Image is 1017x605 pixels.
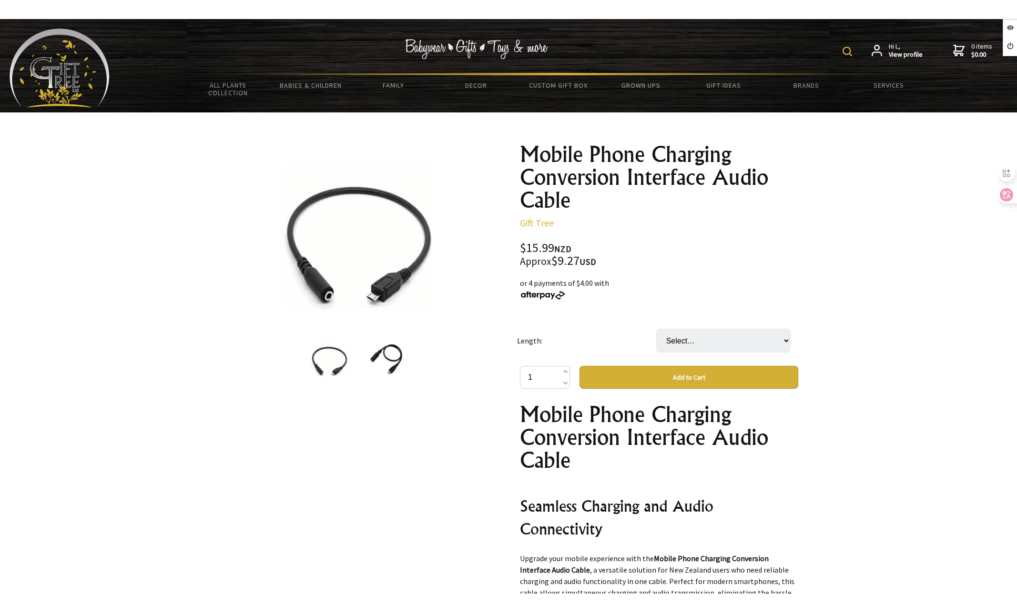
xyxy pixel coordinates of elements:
[187,75,269,103] a: All Plants Collection
[520,494,798,540] h2: Seamless Charging and Audio Connectivity
[368,341,405,377] img: Mobile Phone Charging Conversion Interface Audio Cable
[600,75,682,95] a: Grown Ups
[284,161,432,310] img: Mobile Phone Charging Conversion Interface Audio Cable
[520,277,798,300] div: or 4 payments of $4.00 with
[848,75,930,95] a: Services
[520,143,798,212] h1: Mobile Phone Charging Conversion Interface Audio Cable
[269,75,352,95] a: Babies & Children
[580,366,798,389] button: Add to Cart
[953,42,992,59] a: 0 items$0.00
[580,256,596,267] span: USD
[843,47,852,56] img: product search
[435,75,517,95] a: Decor
[520,403,798,472] h1: Mobile Phone Charging Conversion Interface Audio Cable
[405,39,548,59] img: Babywear - Gifts - Toys & more
[520,255,551,268] small: Approx
[971,50,992,59] strong: $0.00
[517,315,656,366] td: Length:
[889,42,923,59] span: Hi L,
[765,75,847,95] a: Brands
[682,75,765,95] a: Gift Ideas
[10,29,110,108] img: Babyware - Gifts - Toys and more...
[520,217,554,229] a: Gift Tree
[517,75,600,95] a: Custom Gift Box
[971,42,992,59] span: 0 items
[554,243,571,254] span: NZD
[311,341,347,377] img: Mobile Phone Charging Conversion Interface Audio Cable
[872,42,923,59] a: Hi L,View profile
[352,75,435,95] a: Family
[520,291,566,300] img: Afterpay
[520,242,798,268] div: $15.99 $9.27
[889,50,923,59] strong: View profile
[520,554,769,575] strong: Mobile Phone Charging Conversion Interface Audio Cable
